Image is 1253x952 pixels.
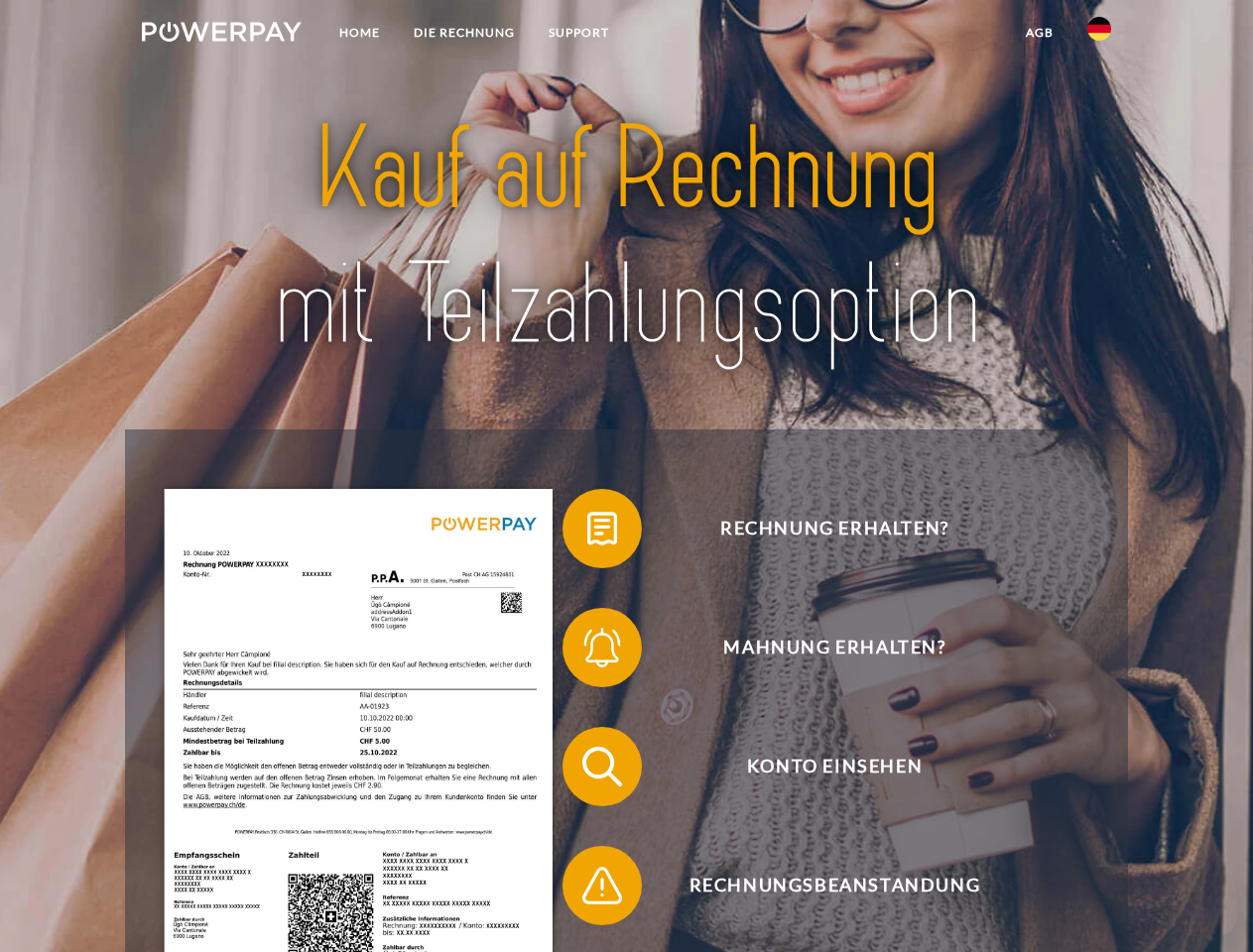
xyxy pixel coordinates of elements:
img: logo-powerpay-white.svg [142,22,302,42]
button: Konto einsehen [563,727,1078,806]
img: de [1087,17,1111,41]
button: Mahnung erhalten? [563,608,1078,687]
button: Rechnung erhalten? [563,489,1078,568]
span: Mahnung erhalten? [591,608,1077,687]
button: Rechnungsbeanstandung [563,846,1078,925]
span: Konto einsehen [591,727,1077,806]
a: Home [322,15,397,51]
a: SUPPORT [532,15,626,51]
img: qb_bell.svg [577,623,627,672]
img: title-powerpay_de.svg [189,95,1064,380]
a: DIE RECHNUNG [397,15,532,51]
img: qb_search.svg [577,742,627,791]
span: Rechnung erhalten? [591,489,1077,568]
span: Rechnungsbeanstandung [591,846,1077,925]
img: qb_bill.svg [577,504,627,553]
iframe: Button to launch messaging window [1174,873,1237,936]
img: qb_warning.svg [577,861,627,910]
a: agb [1009,15,1070,51]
